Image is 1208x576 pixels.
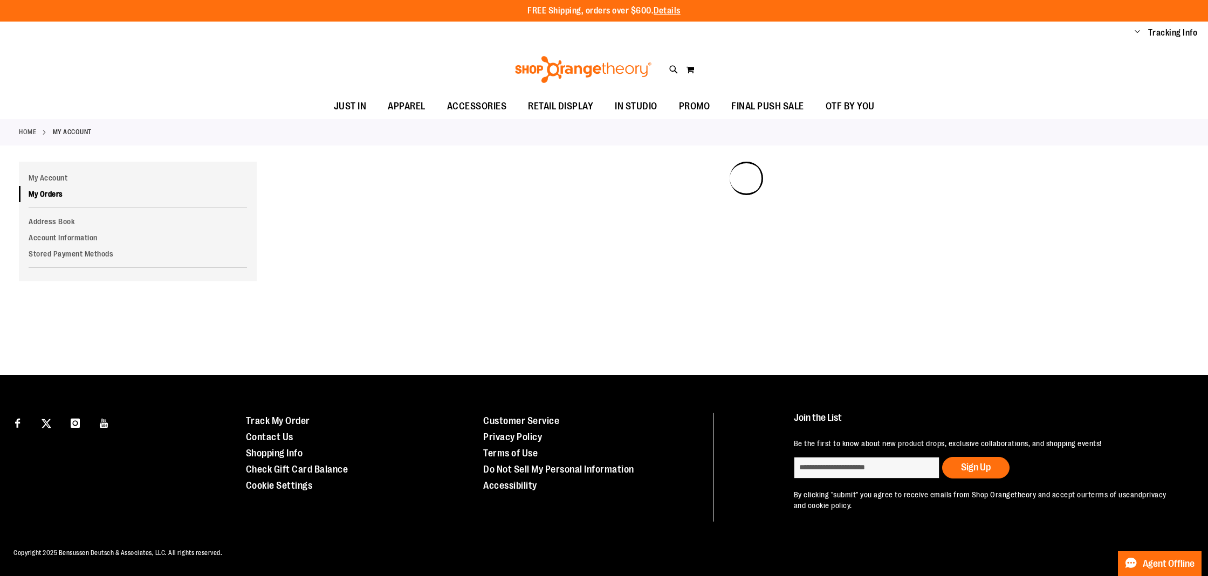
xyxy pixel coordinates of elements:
a: Terms of Use [483,448,538,459]
a: My Account [19,170,257,186]
span: ACCESSORIES [447,94,507,119]
span: Copyright 2025 Bensussen Deutsch & Associates, LLC. All rights reserved. [13,549,222,557]
span: RETAIL DISPLAY [528,94,593,119]
a: terms of use [1088,490,1130,499]
button: Sign Up [942,457,1010,478]
a: Visit our Youtube page [95,413,114,432]
a: Contact Us [246,432,293,442]
strong: My Account [53,127,92,137]
a: Visit our Instagram page [66,413,85,432]
button: Account menu [1135,27,1140,38]
button: Agent Offline [1118,551,1202,576]
p: FREE Shipping, orders over $600. [527,5,681,17]
a: Do Not Sell My Personal Information [483,464,634,475]
a: Details [654,6,681,16]
a: Customer Service [483,415,559,426]
input: enter email [794,457,939,478]
a: Home [19,127,36,137]
a: Visit our X page [37,413,56,432]
a: Tracking Info [1148,27,1198,39]
span: Agent Offline [1143,559,1195,569]
span: Sign Up [961,462,991,473]
p: By clicking "submit" you agree to receive emails from Shop Orangetheory and accept our and [794,489,1180,511]
a: My Orders [19,186,257,202]
span: IN STUDIO [615,94,657,119]
h4: Join the List [794,413,1180,433]
a: Privacy Policy [483,432,542,442]
span: PROMO [679,94,710,119]
a: Address Book [19,213,257,230]
a: Shopping Info [246,448,303,459]
span: OTF BY YOU [826,94,875,119]
span: APPAREL [388,94,425,119]
p: Be the first to know about new product drops, exclusive collaborations, and shopping events! [794,438,1180,449]
a: Stored Payment Methods [19,246,257,262]
span: FINAL PUSH SALE [731,94,804,119]
a: Account Information [19,230,257,246]
a: privacy and cookie policy. [794,490,1166,510]
img: Twitter [42,419,51,428]
a: Track My Order [246,415,310,426]
a: Accessibility [483,480,537,491]
a: Cookie Settings [246,480,313,491]
a: Visit our Facebook page [8,413,27,432]
a: Check Gift Card Balance [246,464,348,475]
span: JUST IN [334,94,367,119]
img: Shop Orangetheory [513,56,653,83]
